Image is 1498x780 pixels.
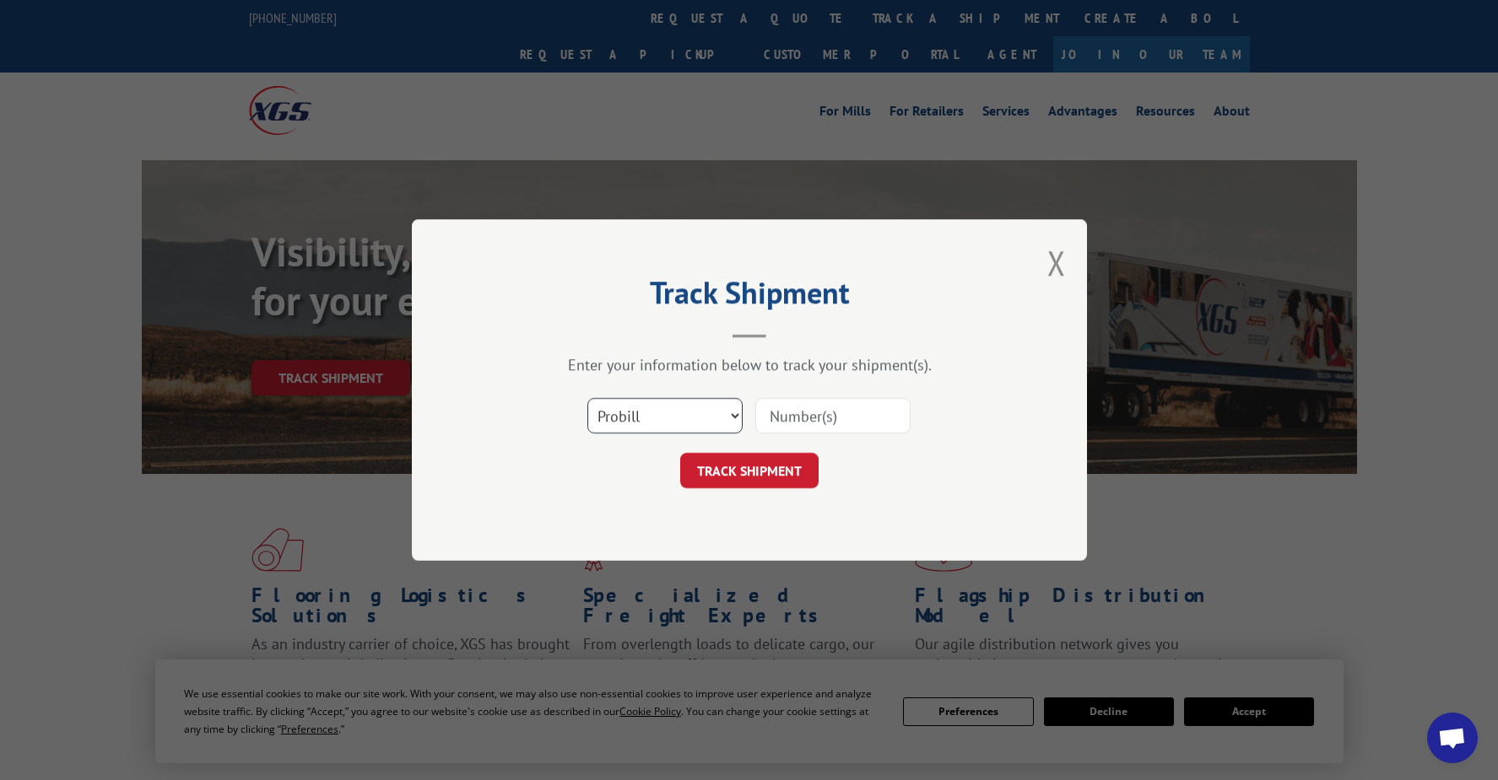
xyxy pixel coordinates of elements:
button: TRACK SHIPMENT [680,453,819,488]
input: Number(s) [755,398,911,433]
div: Enter your information below to track your shipment(s). [496,355,1003,374]
button: Close modal [1047,240,1066,285]
h2: Track Shipment [496,281,1003,313]
div: Open chat [1427,713,1478,763]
